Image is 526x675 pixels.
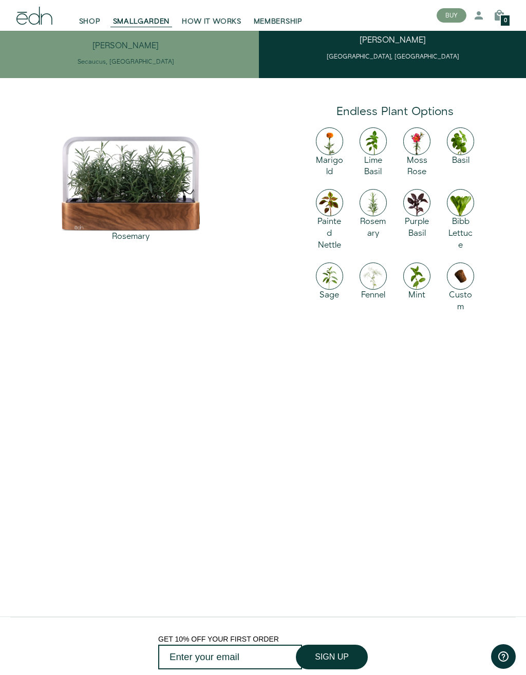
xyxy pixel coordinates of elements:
[182,16,241,27] span: HOW IT WORKS
[176,4,247,27] a: HOW IT WORKS
[403,290,430,302] div: Mint
[248,4,309,27] a: MEMBERSHIP
[316,189,343,216] img: edn-_0006_painted-nettle_2048x.png
[316,290,343,302] div: Sage
[447,290,474,313] div: Custom
[491,644,516,670] iframe: Opens a widget where you can find more information
[316,104,474,120] div: Endless Plant Options
[33,42,218,51] h4: [PERSON_NAME]
[296,645,368,669] button: SIGN UP
[447,262,474,290] img: edn-_0000_single-pod_2048x.png
[447,127,474,155] img: edn-_0007_basil_2048x.png
[447,155,474,167] div: Basil
[52,231,210,243] div: Rosemary
[403,216,430,240] div: Purple Basil
[316,127,343,155] img: edn-_0012_marigold_4f71d701-4fa6-4027-a6db-762028427113_2048x.png
[360,290,387,302] div: Fennel
[158,635,279,643] span: GET 10% OFF YOUR FIRST ORDER
[447,216,474,252] div: Bibb Lettuce
[360,155,387,179] div: Lime Basil
[79,16,101,27] span: SHOP
[113,16,170,27] span: SMALLGARDEN
[300,53,485,60] h6: [GEOGRAPHIC_DATA], [GEOGRAPHIC_DATA]
[504,18,507,24] span: 0
[300,36,485,45] h4: [PERSON_NAME]
[158,645,302,669] input: Enter your email
[316,262,343,290] img: edn-_0015_sage_2048x.png
[254,16,303,27] span: MEMBERSHIP
[403,262,430,290] img: edn-_0018_mint_2048x.png
[316,155,343,179] div: Marigold
[360,262,387,290] img: edn-_0014_fennel_2048x.png
[107,4,176,27] a: SMALLGARDEN
[73,4,107,27] a: SHOP
[403,155,430,179] div: Moss Rose
[437,8,466,23] button: BUY
[447,189,474,216] img: edn-_0005_bibb_2048x.png
[403,189,430,216] img: edn-_0011_purple-basil_2048x.png
[403,127,430,155] img: edn-_0008_moss-rose_2048x.png
[316,216,343,252] div: Painted Nettle
[33,59,218,65] h6: Secaucus, [GEOGRAPHIC_DATA]
[360,216,387,240] div: Rosemary
[360,189,387,216] img: edn-_0019_rosemary_2048x.png
[52,136,210,243] div: 6 / 12
[360,127,387,155] img: edn-_0013_lime-basil_2048x.png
